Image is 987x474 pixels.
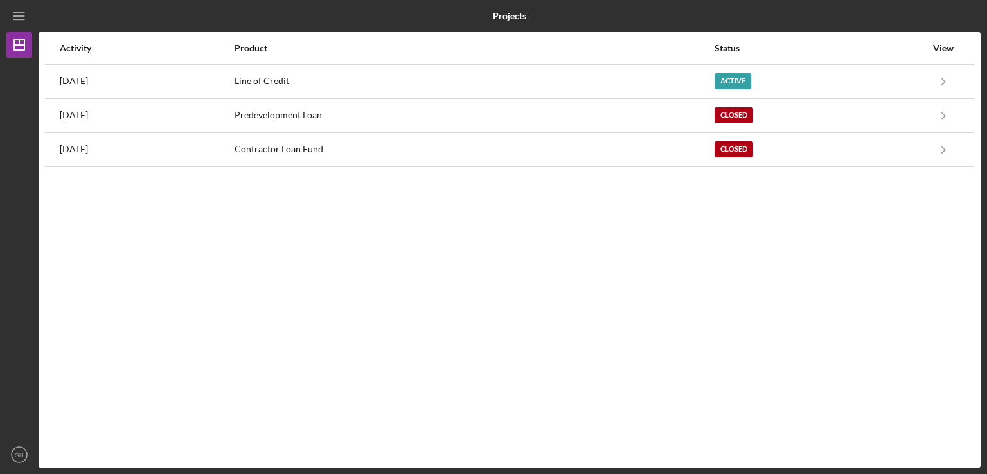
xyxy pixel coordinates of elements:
button: SH [6,442,32,468]
div: View [927,43,959,53]
time: 2025-08-20 16:26 [60,76,88,86]
b: Projects [493,11,526,21]
div: Line of Credit [235,66,713,98]
div: Predevelopment Loan [235,100,713,132]
div: Activity [60,43,233,53]
time: 2023-08-16 22:04 [60,144,88,154]
div: Closed [715,141,753,157]
div: Closed [715,107,753,123]
div: Product [235,43,713,53]
div: Active [715,73,751,89]
time: 2023-09-01 16:56 [60,110,88,120]
text: SH [15,452,23,459]
div: Contractor Loan Fund [235,134,713,166]
div: Status [715,43,926,53]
